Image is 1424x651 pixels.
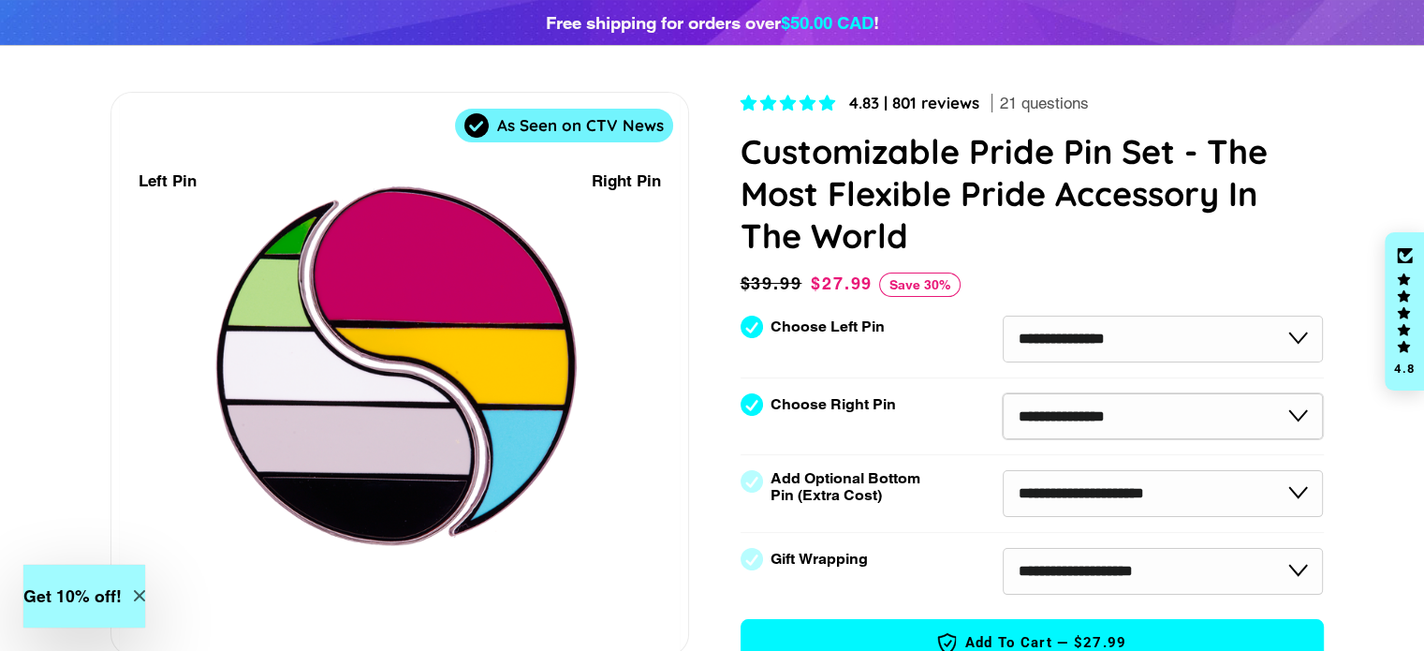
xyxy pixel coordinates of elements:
[546,9,879,36] div: Free shipping for orders over !
[781,12,873,33] span: $50.00 CAD
[811,274,873,293] span: $27.99
[592,169,661,194] div: Right Pin
[1385,232,1424,392] div: Click to open Judge.me floating reviews tab
[879,273,961,297] span: Save 30%
[771,551,868,568] label: Gift Wrapping
[1074,634,1127,651] span: $27.99
[741,130,1324,257] h1: Customizable Pride Pin Set - The Most Flexible Pride Accessory In The World
[741,274,802,293] span: $39.99
[1393,362,1416,375] div: 4.8
[741,94,840,112] span: 4.83 stars
[771,318,885,335] label: Choose Left Pin
[771,396,896,413] label: Choose Right Pin
[849,93,979,112] span: 4.83 | 801 reviews
[771,470,928,504] label: Add Optional Bottom Pin (Extra Cost)
[1000,93,1089,115] span: 21 questions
